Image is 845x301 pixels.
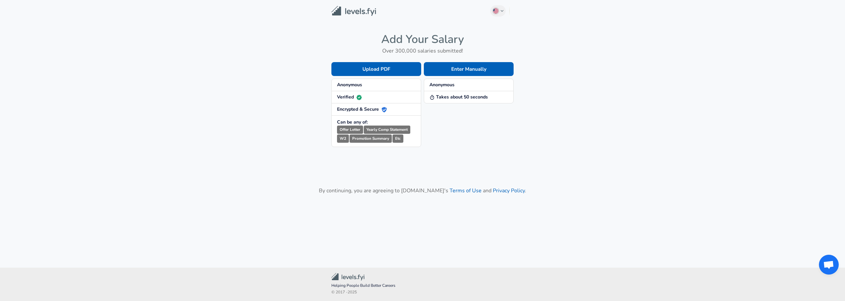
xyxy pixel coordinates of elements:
small: Offer Letter [337,126,363,134]
button: English (US) [490,5,506,17]
strong: Anonymous [429,82,455,88]
strong: Verified [337,94,362,100]
small: W2 [337,134,349,143]
strong: Can be any of: [337,119,368,125]
button: Enter Manually [424,62,514,76]
a: Terms of Use [450,187,482,194]
small: Promotion Summary [350,134,392,143]
small: Etc [392,134,403,143]
img: Levels.fyi Community [331,273,364,281]
img: Levels.fyi [331,6,376,16]
img: English (US) [493,8,498,14]
h6: Over 300,000 salaries submitted! [331,46,514,56]
button: Upload PDF [331,62,421,76]
strong: Encrypted & Secure [337,106,387,112]
span: © 2017 - 2025 [331,289,514,296]
div: Open chat [819,255,839,275]
a: Privacy Policy [493,187,525,194]
span: Helping People Build Better Careers [331,282,514,289]
strong: Anonymous [337,82,362,88]
small: Yearly Comp Statement [364,126,410,134]
h4: Add Your Salary [331,32,514,46]
strong: Takes about 50 seconds [429,94,488,100]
